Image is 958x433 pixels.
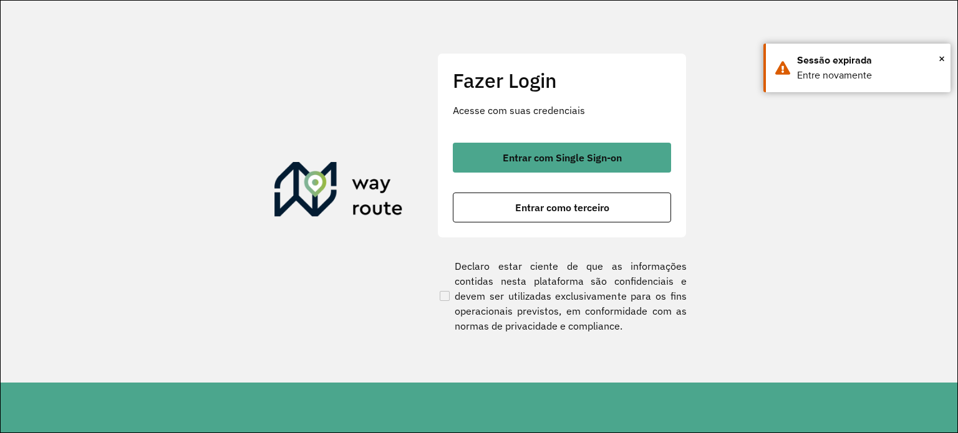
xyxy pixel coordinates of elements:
div: Sessão expirada [797,53,941,68]
p: Acesse com suas credenciais [453,103,671,118]
h2: Fazer Login [453,69,671,92]
span: Entrar com Single Sign-on [503,153,622,163]
button: button [453,193,671,222]
button: button [453,143,671,173]
button: Close [939,49,945,68]
div: Entre novamente [797,68,941,83]
span: × [939,49,945,68]
span: Entrar como terceiro [515,202,609,212]
label: Declaro estar ciente de que as informações contidas nesta plataforma são confidenciais e devem se... [437,259,687,333]
img: Roteirizador AmbevTech [274,162,403,222]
